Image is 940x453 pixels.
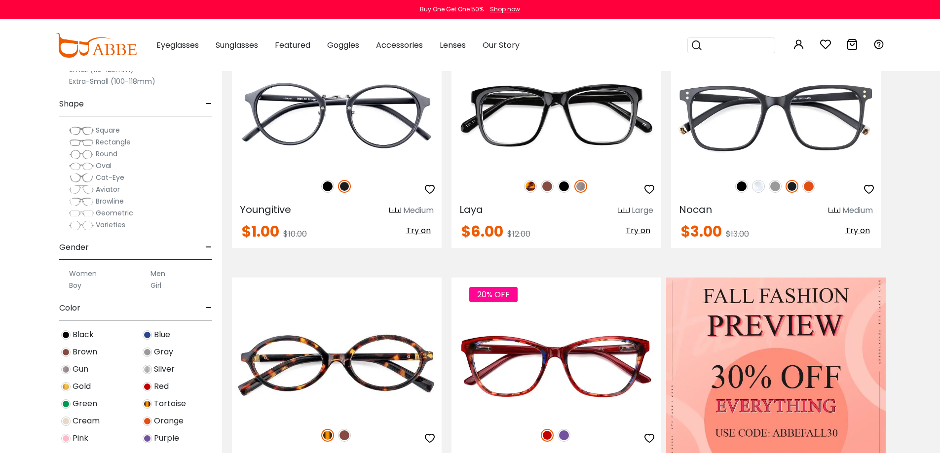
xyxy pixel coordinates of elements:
span: Varieties [96,220,125,230]
img: Purple [143,434,152,443]
label: Girl [150,279,161,291]
img: Black [735,180,748,193]
img: Leopard [524,180,537,193]
span: Tortoise [154,398,186,410]
div: Medium [403,205,434,216]
img: Brown [338,429,351,442]
img: Matte-black Youngitive - Plastic ,Adjust Nose Pads [232,65,442,170]
img: Orange [143,417,152,426]
span: Silver [154,363,175,375]
span: Square [96,125,120,135]
span: Pink [73,432,88,444]
label: Women [69,268,97,279]
div: Large [632,205,653,216]
img: size ruler [389,207,401,214]
span: Lenses [440,39,466,51]
span: Cat-Eye [96,173,124,182]
img: Geometric.png [69,209,94,218]
span: Browline [96,196,124,206]
span: $12.00 [507,228,530,240]
label: Boy [69,279,81,291]
span: Our Story [483,39,520,51]
img: Purple [558,429,570,442]
span: $1.00 [242,221,279,242]
span: Gray [154,346,173,358]
a: Tortoise Knowledge - Acetate ,Universal Bridge Fit [232,313,442,418]
img: Square.png [69,126,94,136]
span: Eyeglasses [156,39,199,51]
span: - [206,92,212,116]
span: Rectangle [96,137,131,147]
img: Blue [143,330,152,340]
img: Varieties.png [69,220,94,231]
img: size ruler [618,207,630,214]
span: Blue [154,329,170,341]
img: Black [321,180,334,193]
span: Round [96,149,117,159]
img: Brown [61,348,71,357]
img: Matte-black Nocan - TR ,Universal Bridge Fit [671,65,881,170]
img: Gun Laya - Plastic ,Universal Bridge Fit [451,65,661,170]
span: Aviator [96,184,120,194]
img: Oval.png [69,161,94,171]
img: Orange [802,180,815,193]
span: Youngitive [240,203,291,216]
span: Gender [59,236,89,259]
span: Black [73,329,94,341]
span: Gun [73,363,88,375]
img: Browline.png [69,197,94,207]
span: 20% OFF [469,287,518,302]
img: Tortoise [321,429,334,442]
label: Extra-Small (100-118mm) [69,75,155,87]
img: Clear [752,180,765,193]
span: Oval [96,161,112,171]
img: Gold [61,382,71,391]
img: Brown [541,180,554,193]
img: Red Strauss - Acetate ,Universal Bridge Fit [451,313,661,418]
img: Black [61,330,71,340]
span: Geometric [96,208,133,218]
span: $3.00 [681,221,722,242]
img: Round.png [69,149,94,159]
img: Gun [61,365,71,374]
span: Color [59,296,80,320]
a: Shop now [485,5,520,13]
span: Red [154,381,169,392]
img: Silver [143,365,152,374]
div: Shop now [490,5,520,14]
span: Green [73,398,97,410]
button: Try on [842,224,873,237]
span: Gold [73,381,91,392]
img: Cat-Eye.png [69,173,94,183]
span: Nocan [679,203,712,216]
img: Green [61,399,71,409]
span: Try on [845,225,870,236]
img: Gun [574,180,587,193]
span: Featured [275,39,310,51]
img: Rectangle.png [69,138,94,147]
img: Red [541,429,554,442]
span: Try on [406,225,431,236]
label: Men [150,268,165,279]
img: Matte Black [786,180,798,193]
span: Goggles [327,39,359,51]
span: $10.00 [283,228,307,240]
img: Matte Black [338,180,351,193]
img: Gray [143,348,152,357]
img: Gray [769,180,782,193]
img: Tortoise [143,399,152,409]
img: Black [558,180,570,193]
div: Medium [842,205,873,216]
button: Try on [623,224,653,237]
span: - [206,236,212,259]
img: size ruler [828,207,840,214]
span: $13.00 [726,228,749,240]
span: Brown [73,346,97,358]
span: Sunglasses [216,39,258,51]
span: - [206,296,212,320]
img: Pink [61,434,71,443]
